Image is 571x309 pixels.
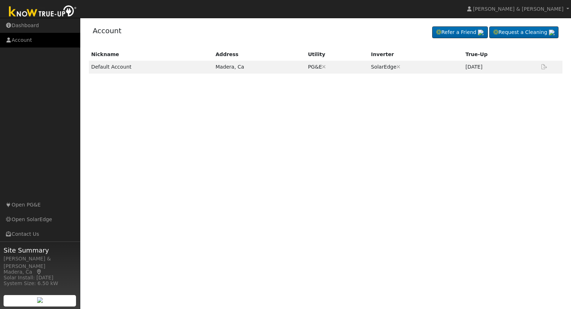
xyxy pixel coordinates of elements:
img: retrieve [549,30,555,35]
div: Solar Install: [DATE] [4,274,76,281]
div: Inverter [371,51,461,58]
div: Madera, Ca [4,268,76,276]
td: PG&E [305,61,369,73]
td: SolarEdge [369,61,463,73]
div: Address [216,51,303,58]
span: [PERSON_NAME] & [PERSON_NAME] [473,6,564,12]
img: retrieve [478,30,484,35]
a: Account [93,26,122,35]
td: [DATE] [463,61,537,73]
span: Site Summary [4,245,76,255]
a: Refer a Friend [432,26,488,39]
div: True-Up [465,51,535,58]
a: Disconnect [396,64,400,70]
div: Nickname [91,51,211,58]
td: Madera, Ca [213,61,305,73]
div: [PERSON_NAME] & [PERSON_NAME] [4,255,76,270]
td: Default Account [89,61,213,73]
a: Export Interval Data [540,64,549,70]
a: Disconnect [322,64,326,70]
a: Request a Cleaning [489,26,559,39]
img: retrieve [37,297,43,303]
a: Map [36,269,42,275]
div: Utility [308,51,366,58]
div: System Size: 6.50 kW [4,280,76,287]
img: Know True-Up [5,4,80,20]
